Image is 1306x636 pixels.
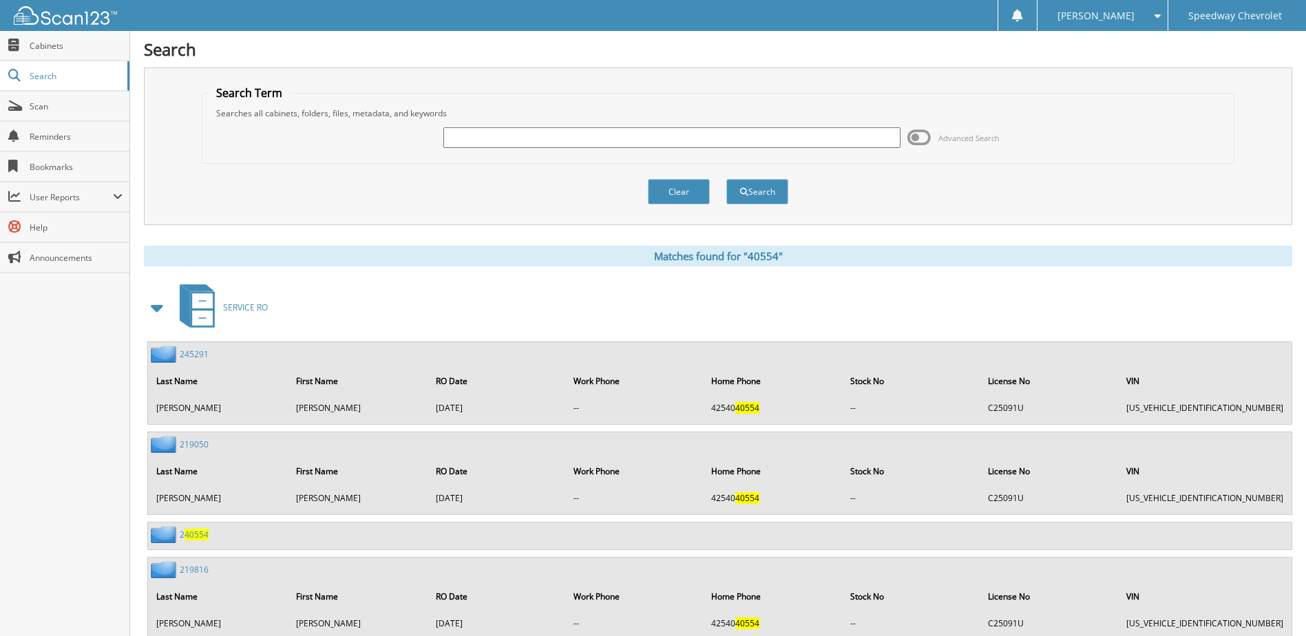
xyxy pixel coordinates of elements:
td: 42540 [704,612,842,635]
button: Search [726,179,788,204]
td: [DATE] [429,396,565,419]
img: scan123-logo-white.svg [14,6,117,25]
span: Speedway Chevrolet [1188,12,1282,20]
span: Bookmarks [30,161,123,173]
td: [PERSON_NAME] [149,396,288,419]
th: Stock No [843,582,980,611]
td: [US_VEHICLE_IDENTIFICATION_NUMBER] [1119,396,1290,419]
th: VIN [1119,457,1290,485]
a: 245291 [180,348,209,360]
td: C25091U [981,612,1118,635]
td: -- [843,487,980,509]
th: License No [981,582,1118,611]
h1: Search [144,38,1292,61]
th: Work Phone [567,457,703,485]
th: Work Phone [567,582,703,611]
span: Announcements [30,252,123,264]
th: Home Phone [704,582,842,611]
a: 219816 [180,564,209,575]
th: RO Date [429,457,565,485]
th: Home Phone [704,457,842,485]
span: Advanced Search [938,133,1000,143]
a: 219050 [180,438,209,450]
th: License No [981,367,1118,395]
td: [PERSON_NAME] [289,396,428,419]
td: [PERSON_NAME] [289,487,428,509]
th: RO Date [429,582,565,611]
span: Cabinets [30,40,123,52]
legend: Search Term [209,85,289,100]
span: Help [30,222,123,233]
th: First Name [289,367,428,395]
img: folder2.png [151,346,180,363]
button: Clear [648,179,710,204]
td: [PERSON_NAME] [149,487,288,509]
th: Work Phone [567,367,703,395]
span: 40554 [735,617,759,629]
td: -- [567,487,703,509]
span: Reminders [30,131,123,142]
td: [DATE] [429,487,565,509]
iframe: Chat Widget [1237,570,1306,636]
span: 40554 [185,529,209,540]
span: Search [30,70,120,82]
th: First Name [289,582,428,611]
a: SERVICE RO [171,280,268,335]
span: Scan [30,100,123,112]
td: -- [567,396,703,419]
td: 42540 [704,396,842,419]
td: -- [843,396,980,419]
th: VIN [1119,582,1290,611]
td: C25091U [981,487,1118,509]
td: 42540 [704,487,842,509]
th: Stock No [843,457,980,485]
td: -- [843,612,980,635]
th: Last Name [149,457,288,485]
span: 40554 [735,492,759,504]
td: [DATE] [429,612,565,635]
div: Searches all cabinets, folders, files, metadata, and keywords [209,107,1226,119]
th: First Name [289,457,428,485]
td: [PERSON_NAME] [289,612,428,635]
div: Matches found for "40554" [144,246,1292,266]
th: Last Name [149,367,288,395]
img: folder2.png [151,526,180,543]
span: 40554 [735,402,759,414]
a: 240554 [180,529,209,540]
span: [PERSON_NAME] [1057,12,1135,20]
th: License No [981,457,1118,485]
th: Stock No [843,367,980,395]
img: folder2.png [151,436,180,453]
img: folder2.png [151,561,180,578]
td: [PERSON_NAME] [149,612,288,635]
td: -- [567,612,703,635]
th: Last Name [149,582,288,611]
th: RO Date [429,367,565,395]
th: VIN [1119,367,1290,395]
span: SERVICE RO [223,301,268,313]
td: [US_VEHICLE_IDENTIFICATION_NUMBER] [1119,487,1290,509]
th: Home Phone [704,367,842,395]
td: [US_VEHICLE_IDENTIFICATION_NUMBER] [1119,612,1290,635]
span: User Reports [30,191,113,203]
td: C25091U [981,396,1118,419]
